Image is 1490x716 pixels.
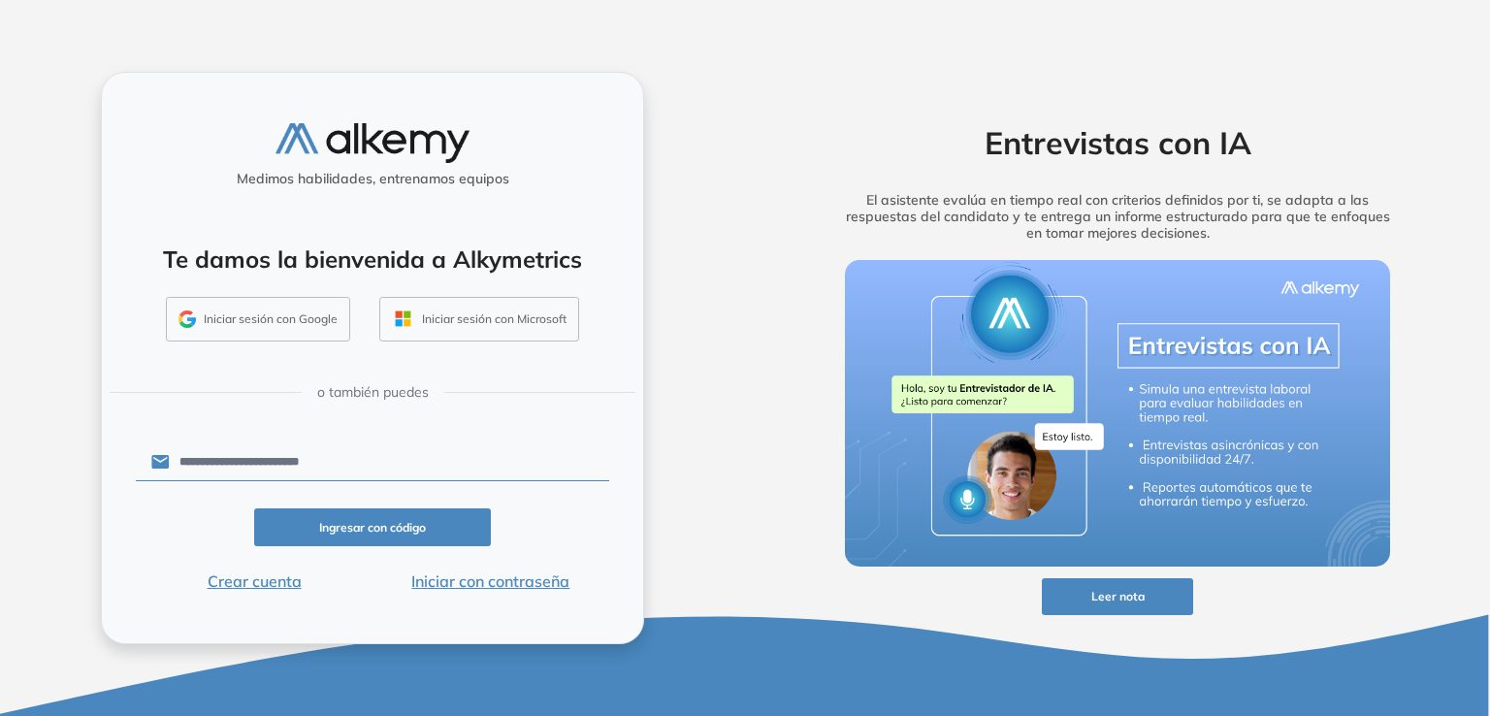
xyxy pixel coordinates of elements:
[379,297,579,342] button: Iniciar sesión con Microsoft
[1393,623,1490,716] iframe: Chat Widget
[815,124,1420,161] h2: Entrevistas con IA
[815,192,1420,241] h5: El asistente evalúa en tiempo real con criterios definidos por ti, se adapta a las respuestas del...
[166,297,350,342] button: Iniciar sesión con Google
[136,570,372,593] button: Crear cuenta
[392,308,414,330] img: OUTLOOK_ICON
[845,260,1390,567] img: img-more-info
[372,570,609,593] button: Iniciar con contraseña
[275,123,470,163] img: logo-alkemy
[127,245,618,274] h4: Te damos la bienvenida a Alkymetrics
[1042,578,1193,616] button: Leer nota
[254,508,491,546] button: Ingresar con código
[178,310,196,328] img: GMAIL_ICON
[110,171,635,187] h5: Medimos habilidades, entrenamos equipos
[317,382,429,403] span: o también puedes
